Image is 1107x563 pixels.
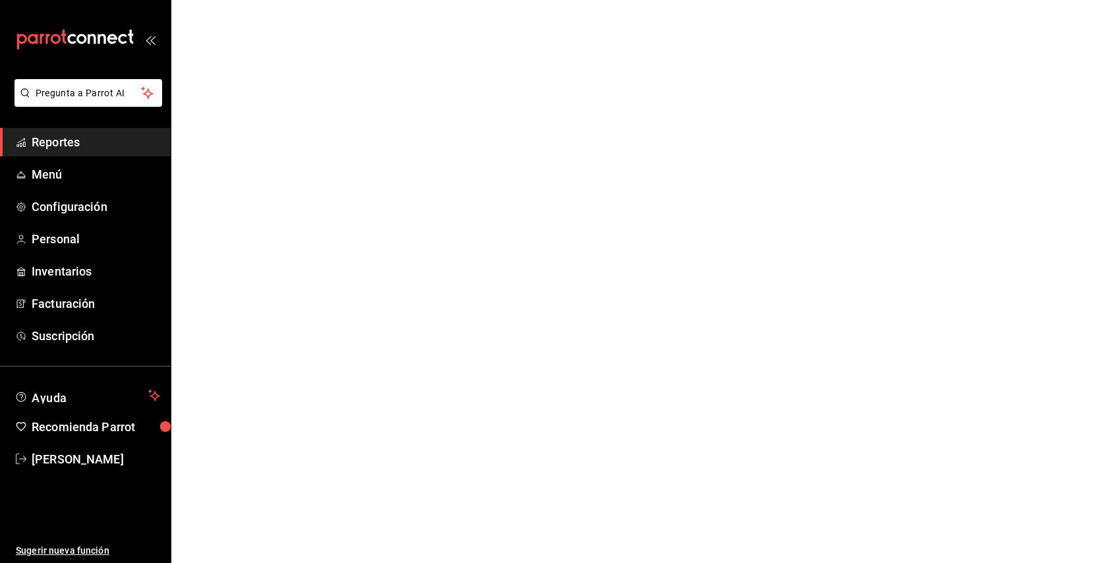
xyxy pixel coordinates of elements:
[16,544,160,558] span: Sugerir nueva función
[32,165,160,183] span: Menú
[32,295,160,312] span: Facturación
[32,327,160,345] span: Suscripción
[32,388,143,403] span: Ayuda
[32,133,160,151] span: Reportes
[32,418,160,436] span: Recomienda Parrot
[32,450,160,468] span: [PERSON_NAME]
[36,86,142,100] span: Pregunta a Parrot AI
[32,262,160,280] span: Inventarios
[32,230,160,248] span: Personal
[32,198,160,216] span: Configuración
[14,79,162,107] button: Pregunta a Parrot AI
[145,34,156,45] button: open_drawer_menu
[9,96,162,109] a: Pregunta a Parrot AI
